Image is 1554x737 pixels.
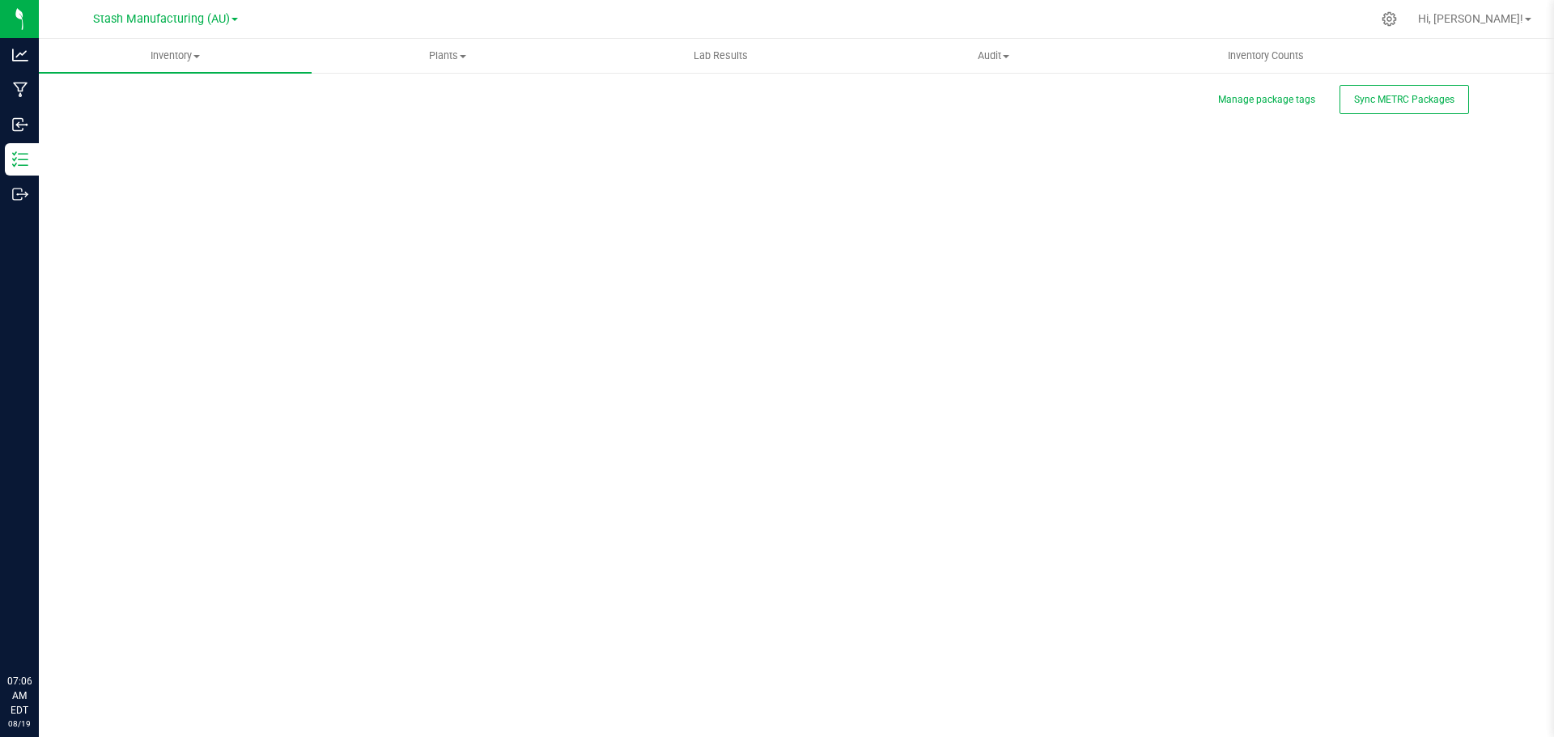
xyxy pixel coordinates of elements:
[48,605,67,625] iframe: Resource center unread badge
[1206,49,1326,63] span: Inventory Counts
[12,116,28,133] inline-svg: Inbound
[12,82,28,98] inline-svg: Manufacturing
[93,12,230,26] span: Stash Manufacturing (AU)
[1354,94,1454,105] span: Sync METRC Packages
[12,186,28,202] inline-svg: Outbound
[1218,93,1315,107] button: Manage package tags
[1130,39,1403,73] a: Inventory Counts
[584,39,857,73] a: Lab Results
[1418,12,1523,25] span: Hi, [PERSON_NAME]!
[39,39,312,73] a: Inventory
[16,608,65,656] iframe: Resource center
[12,151,28,167] inline-svg: Inventory
[7,718,32,730] p: 08/19
[12,47,28,63] inline-svg: Analytics
[39,49,312,63] span: Inventory
[857,39,1130,73] a: Audit
[312,49,584,63] span: Plants
[858,49,1129,63] span: Audit
[1340,85,1469,114] button: Sync METRC Packages
[7,674,32,718] p: 07:06 AM EDT
[672,49,770,63] span: Lab Results
[1379,11,1399,27] div: Manage settings
[312,39,584,73] a: Plants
